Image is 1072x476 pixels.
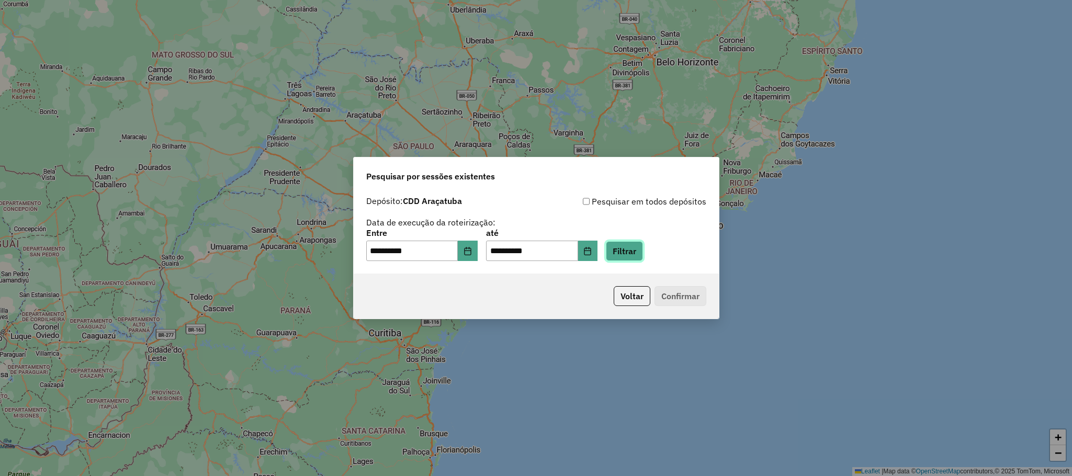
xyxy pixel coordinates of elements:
div: Pesquisar em todos depósitos [536,195,706,208]
label: até [486,226,597,239]
button: Filtrar [606,241,643,261]
button: Choose Date [578,241,598,262]
label: Depósito: [366,195,462,207]
strong: CDD Araçatuba [403,196,462,206]
label: Entre [366,226,478,239]
span: Pesquisar por sessões existentes [366,170,495,183]
button: Voltar [614,286,650,306]
label: Data de execução da roteirização: [366,216,495,229]
button: Choose Date [458,241,478,262]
